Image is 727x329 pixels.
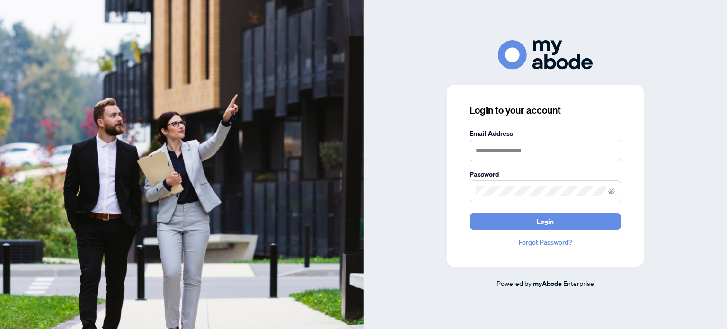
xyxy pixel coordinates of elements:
[608,188,615,195] span: eye-invisible
[470,237,621,248] a: Forgot Password?
[563,279,594,287] span: Enterprise
[498,40,593,69] img: ma-logo
[470,169,621,179] label: Password
[470,104,621,117] h3: Login to your account
[533,278,562,289] a: myAbode
[537,214,554,229] span: Login
[470,128,621,139] label: Email Address
[470,213,621,230] button: Login
[496,279,532,287] span: Powered by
